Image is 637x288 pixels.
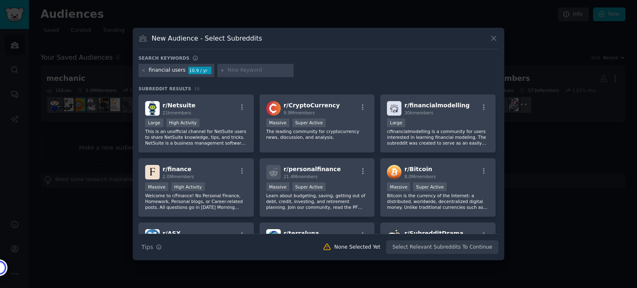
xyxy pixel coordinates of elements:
span: Tips [141,243,153,252]
img: Bitcoin [387,165,401,179]
span: 9.9M members [284,110,315,115]
div: High Activity [171,182,205,191]
div: Super Active [413,182,447,191]
span: r/ personalfinance [284,166,341,172]
img: Netsuite [145,101,160,116]
p: This is an unofficial channel for NetSuite users to share NetSuite knowledge, tips, and tricks. N... [145,128,247,146]
div: Massive [266,182,289,191]
p: Bitcoin is the currency of the Internet: a distributed, worldwide, decentralized digital money. U... [387,193,489,210]
img: financialmodelling [387,101,401,116]
span: r/ financialmodelling [404,102,469,109]
div: Massive [266,119,289,127]
p: The leading community for cryptocurrency news, discussion, and analysis. [266,128,368,140]
h3: Search keywords [139,55,190,61]
p: Welcome to r/Finance! No Personal Finance, Homework, Personal blogs, or Career-related posts. All... [145,193,247,210]
div: High Activity [166,119,200,127]
div: None Selected Yet [334,244,380,251]
img: CryptoCurrency [266,101,281,116]
div: Large [145,119,163,127]
span: r/ finance [163,166,192,172]
img: terraluna [266,229,281,244]
p: Learn about budgeting, saving, getting out of debt, credit, investing, and retirement planning. J... [266,193,368,210]
span: r/ SubredditDrama [404,230,463,237]
div: Massive [145,182,168,191]
button: Tips [139,240,165,254]
span: 2.0M members [163,174,194,179]
div: 10.9 / yr [188,67,212,74]
div: financial users [149,67,186,74]
span: r/ ASX [163,230,181,237]
input: New Keyword [228,67,291,74]
span: r/ Netsuite [163,102,195,109]
span: 30k members [404,110,433,115]
img: SubredditDrama [387,229,401,244]
p: r/financialmodelling is a community for users interested in learning financial modeling. The subr... [387,128,489,146]
h3: New Audience - Select Subreddits [152,34,262,43]
span: r/ Bitcoin [404,166,432,172]
div: Super Active [292,182,326,191]
div: Super Active [292,119,326,127]
span: 8.0M members [404,174,436,179]
img: ASX [145,229,160,244]
div: Large [387,119,405,127]
span: r/ terraluna [284,230,319,237]
span: 21k members [163,110,191,115]
span: r/ CryptoCurrency [284,102,340,109]
span: Subreddit Results [139,86,191,92]
img: finance [145,165,160,179]
span: 16 [194,86,200,91]
div: Massive [387,182,410,191]
span: 21.4M members [284,174,318,179]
